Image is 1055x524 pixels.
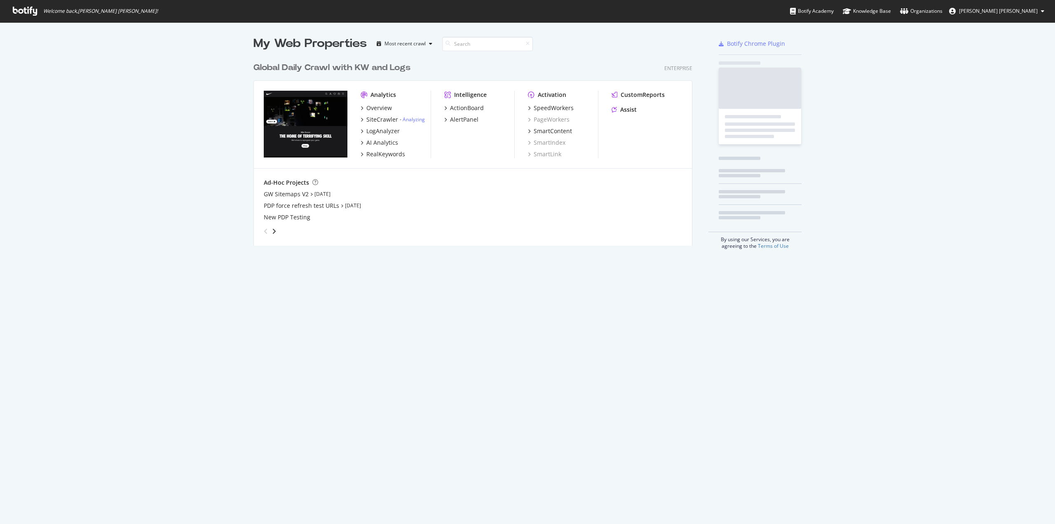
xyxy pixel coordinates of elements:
a: SmartContent [528,127,572,135]
div: SmartContent [534,127,572,135]
div: Knowledge Base [843,7,891,15]
div: Ad-Hoc Projects [264,179,309,187]
div: Activation [538,91,566,99]
div: Assist [620,106,637,114]
div: AI Analytics [366,139,398,147]
span: Violeta Viviana Camargo Rodriguez [959,7,1038,14]
div: angle-left [260,225,271,238]
div: grid [253,52,699,246]
div: Overview [366,104,392,112]
a: Assist [612,106,637,114]
div: angle-right [271,227,277,235]
span: Welcome back, [PERSON_NAME] [PERSON_NAME] ! [43,8,158,14]
a: SpeedWorkers [528,104,574,112]
div: RealKeywords [366,150,405,158]
a: LogAnalyzer [361,127,400,135]
button: Most recent crawl [373,37,436,50]
div: Botify Chrome Plugin [727,40,785,48]
div: By using our Services, you are agreeing to the [708,232,802,249]
div: SiteCrawler [366,115,398,124]
a: Global Daily Crawl with KW and Logs [253,62,414,74]
a: Overview [361,104,392,112]
a: PageWorkers [528,115,570,124]
div: - [400,116,425,123]
a: [DATE] [314,190,331,197]
a: SiteCrawler- Analyzing [361,115,425,124]
a: AI Analytics [361,139,398,147]
div: Intelligence [454,91,487,99]
div: AlertPanel [450,115,478,124]
a: GW Sitemaps V2 [264,190,309,198]
a: Botify Chrome Plugin [719,40,785,48]
div: SpeedWorkers [534,104,574,112]
input: Search [442,37,533,51]
a: PDP force refresh test URLs [264,202,339,210]
a: [DATE] [345,202,361,209]
div: Global Daily Crawl with KW and Logs [253,62,410,74]
a: RealKeywords [361,150,405,158]
div: Most recent crawl [384,41,426,46]
div: Botify Academy [790,7,834,15]
div: CustomReports [621,91,665,99]
a: AlertPanel [444,115,478,124]
div: Analytics [370,91,396,99]
a: ActionBoard [444,104,484,112]
button: [PERSON_NAME] [PERSON_NAME] [942,5,1051,18]
div: Enterprise [664,65,692,72]
div: ActionBoard [450,104,484,112]
a: SmartIndex [528,139,565,147]
a: CustomReports [612,91,665,99]
a: New PDP Testing [264,213,310,221]
div: LogAnalyzer [366,127,400,135]
a: SmartLink [528,150,561,158]
div: My Web Properties [253,35,367,52]
a: Analyzing [403,116,425,123]
a: Terms of Use [758,242,789,249]
div: Organizations [900,7,942,15]
img: nike.com [264,91,347,157]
